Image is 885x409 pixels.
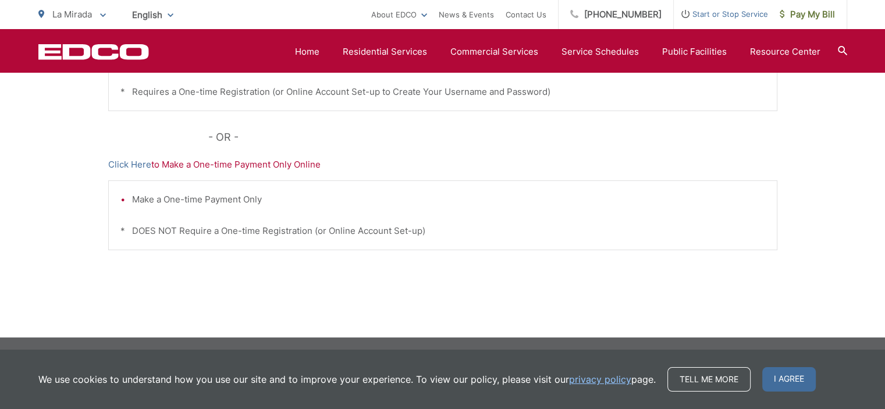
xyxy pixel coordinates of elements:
a: Resource Center [750,45,820,59]
li: Make a One-time Payment Only [132,193,765,207]
p: - OR - [208,129,777,146]
p: to Make a One-time Payment Only Online [108,158,777,172]
a: Contact Us [506,8,546,22]
span: English [123,5,182,25]
a: Service Schedules [561,45,639,59]
span: La Mirada [52,9,92,20]
a: News & Events [439,8,494,22]
p: We use cookies to understand how you use our site and to improve your experience. To view our pol... [38,372,656,386]
span: I agree [762,367,816,392]
a: Tell me more [667,367,751,392]
a: Commercial Services [450,45,538,59]
a: Residential Services [343,45,427,59]
span: Pay My Bill [780,8,835,22]
a: Public Facilities [662,45,727,59]
p: * DOES NOT Require a One-time Registration (or Online Account Set-up) [120,224,765,238]
a: EDCD logo. Return to the homepage. [38,44,149,60]
a: Home [295,45,319,59]
p: * Requires a One-time Registration (or Online Account Set-up to Create Your Username and Password) [120,85,765,99]
a: privacy policy [569,372,631,386]
a: About EDCO [371,8,427,22]
a: Click Here [108,158,151,172]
